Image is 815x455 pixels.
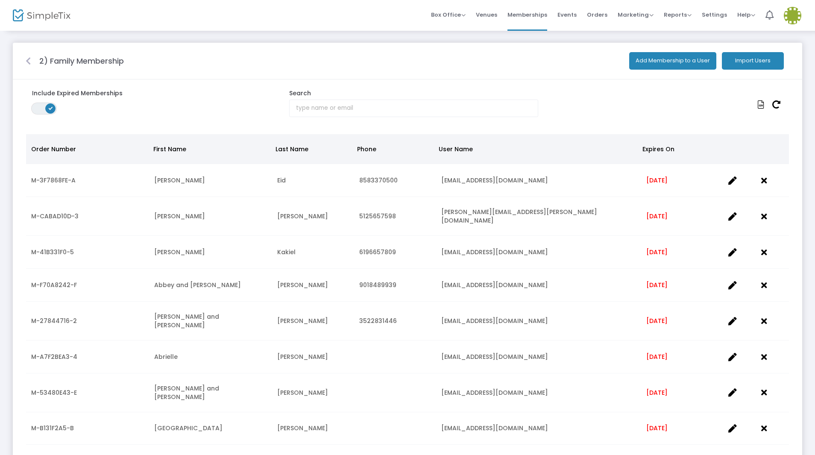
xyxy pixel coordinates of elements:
[154,176,205,185] span: A. Amin
[507,4,547,26] span: Memberships
[557,4,577,26] span: Events
[154,352,178,361] span: Abrielle
[39,55,124,67] m-panel-title: 2) Family Membership
[359,281,396,289] span: 9018489939
[154,212,205,220] span: Aaron
[277,317,328,325] span: Elsayed
[277,212,328,220] span: Conti
[359,248,396,256] span: 6196657809
[277,176,286,185] span: Eid
[359,176,398,185] span: 8583370500
[153,145,186,153] span: First Name
[441,176,548,185] span: anaseid@gmail.com
[737,11,755,19] span: Help
[618,11,654,19] span: Marketing
[289,100,538,117] input: type name or email
[646,317,668,325] span: 9/29/2022
[31,424,74,432] span: M-B131F2A5-B
[154,248,205,256] span: Aaron
[702,4,727,26] span: Settings
[154,424,223,432] span: Adelaide
[629,52,716,70] button: Add Membership to a User
[352,134,434,164] th: Phone
[646,388,668,397] span: 4/29/2022
[587,4,607,26] span: Orders
[31,352,77,361] span: M-A7F2BEA3-4
[31,317,77,325] span: M-27844716-2
[277,281,328,289] span: Allman
[646,281,668,289] span: 11/9/2022
[441,317,548,325] span: aelsayed1511@gmail.com
[441,281,548,289] span: abbeyallman@gmail.com
[31,281,77,289] span: M-F70A8242-F
[154,312,219,329] span: Abdelrahman and Yosra
[441,352,548,361] span: shoppingemail89@gmail.com
[441,388,548,397] span: aputnick@gmail.com
[277,424,328,432] span: Burrow
[646,212,668,220] span: 4/29/2022
[646,352,668,361] span: 9/29/2022
[441,208,597,225] span: aaron.g.conti@gmail.com
[434,134,637,164] th: User Name
[31,176,76,185] span: M-3F7868FE-A
[359,212,396,220] span: 5125657598
[441,248,548,256] span: kakiel@hotmail.com
[431,11,466,19] span: Box Office
[441,424,548,432] span: adelaideburrow@gmail.com
[154,281,241,289] span: Abbey and Jim
[476,4,497,26] span: Venues
[31,145,76,153] span: Order Number
[283,89,317,98] label: Search
[276,145,308,153] span: Last Name
[31,388,77,397] span: M-53480E43-E
[277,388,328,397] span: Putnick
[359,317,397,325] span: 3522831446
[277,248,296,256] span: Kakiel
[26,89,275,98] label: Include Expired Memberships
[642,145,674,153] span: Expires On
[646,248,668,256] span: 9/29/2022
[49,106,53,110] span: ON
[646,424,668,432] span: 9/29/2022
[646,176,668,185] span: 10/30/2022
[722,52,784,70] button: Import Users
[154,384,219,401] span: Adam and Emily
[664,11,692,19] span: Reports
[31,212,79,220] span: M-CABAD10D-3
[277,352,328,361] span: Goodwin
[31,248,74,256] span: M-41B331F0-5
